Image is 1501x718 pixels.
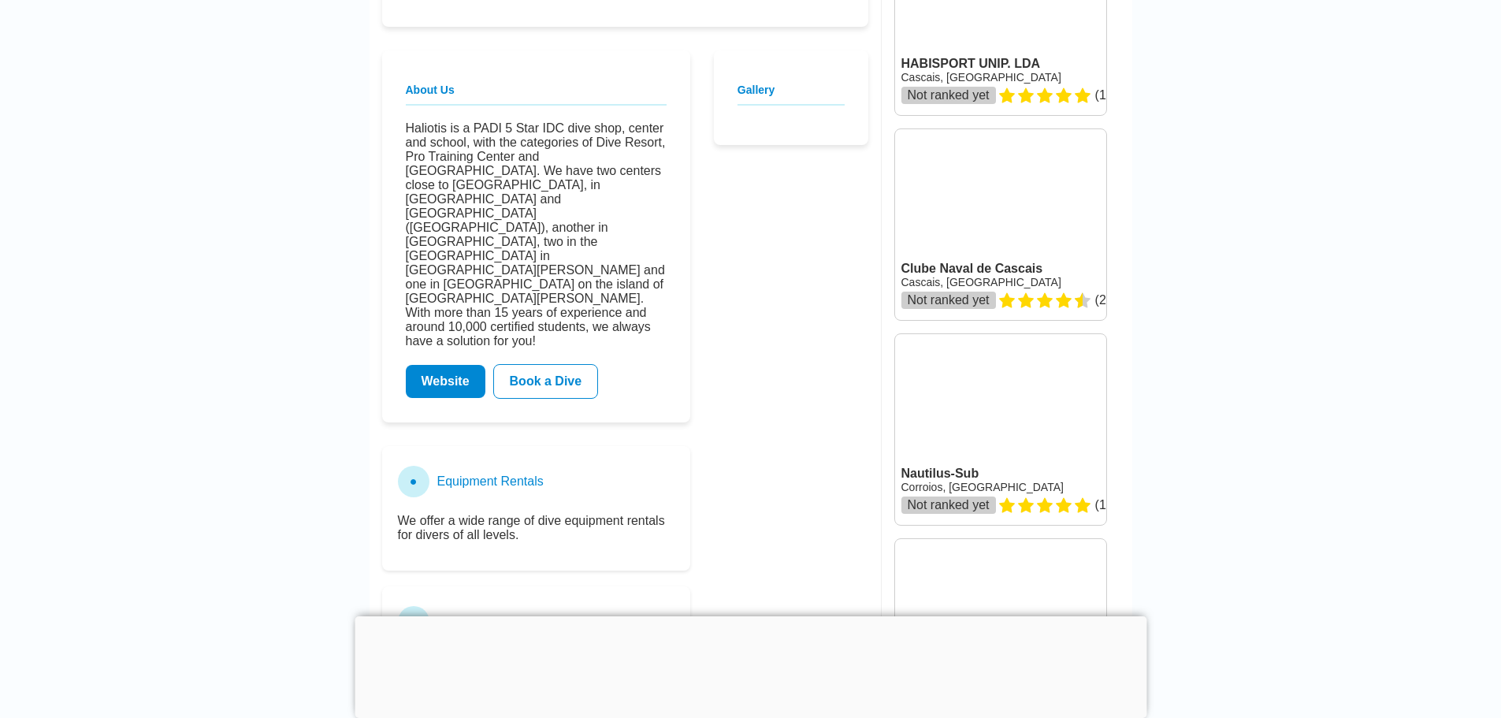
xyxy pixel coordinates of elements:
[493,364,599,399] a: Book a Dive
[901,481,1064,493] a: Corroios, [GEOGRAPHIC_DATA]
[737,84,845,106] h2: Gallery
[437,615,494,629] h3: Dive Sites
[355,616,1146,714] iframe: Advertisement
[406,121,667,348] p: Haliotis is a PADI 5 Star IDC dive shop, center and school, with the categories of Dive Resort, P...
[406,365,485,398] a: Website
[398,606,429,638] div: ●
[406,84,667,106] h2: About Us
[398,466,429,497] div: ●
[398,514,674,542] p: We offer a wide range of dive equipment rentals for divers of all levels.
[437,474,544,489] h3: Equipment Rentals
[901,276,1061,288] a: Cascais, [GEOGRAPHIC_DATA]
[901,71,1061,84] a: Cascais, [GEOGRAPHIC_DATA]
